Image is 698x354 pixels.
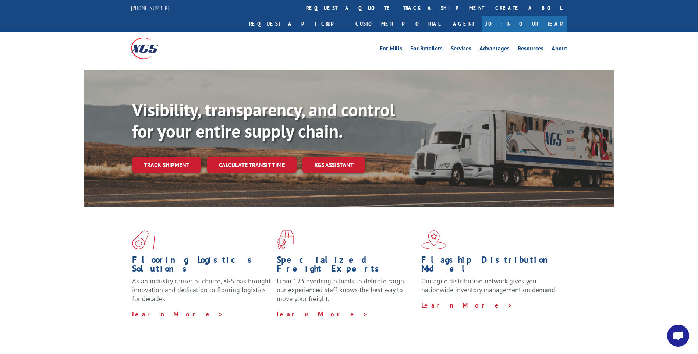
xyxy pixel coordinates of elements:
[207,157,297,173] a: Calculate transit time
[132,98,395,142] b: Visibility, transparency, and control for your entire supply chain.
[479,46,510,54] a: Advantages
[410,46,443,54] a: For Retailers
[132,255,271,277] h1: Flooring Logistics Solutions
[482,16,567,32] a: Join Our Team
[131,4,169,11] a: [PHONE_NUMBER]
[421,277,557,294] span: Our agile distribution network gives you nationwide inventory management on demand.
[244,16,350,32] a: Request a pickup
[518,46,543,54] a: Resources
[277,310,368,318] a: Learn More >
[446,16,482,32] a: Agent
[421,301,513,309] a: Learn More >
[132,277,271,303] span: As an industry carrier of choice, XGS has brought innovation and dedication to flooring logistics...
[132,230,155,249] img: xgs-icon-total-supply-chain-intelligence-red
[132,157,201,173] a: Track shipment
[302,157,365,173] a: XGS ASSISTANT
[421,230,447,249] img: xgs-icon-flagship-distribution-model-red
[667,325,689,347] a: Open chat
[552,46,567,54] a: About
[350,16,446,32] a: Customer Portal
[421,255,560,277] h1: Flagship Distribution Model
[277,277,416,309] p: From 123 overlength loads to delicate cargo, our experienced staff knows the best way to move you...
[451,46,471,54] a: Services
[132,310,224,318] a: Learn More >
[277,230,294,249] img: xgs-icon-focused-on-flooring-red
[277,255,416,277] h1: Specialized Freight Experts
[380,46,402,54] a: For Mills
